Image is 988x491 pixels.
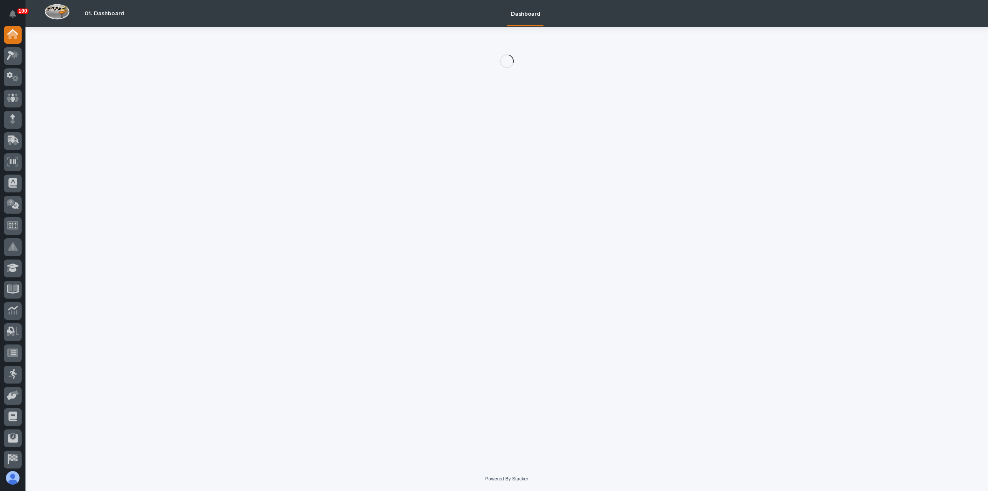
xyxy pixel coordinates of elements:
p: 100 [19,8,27,14]
a: Powered By Stacker [485,476,528,481]
div: Notifications100 [11,10,22,24]
h2: 01. Dashboard [84,10,124,17]
img: Workspace Logo [45,4,70,20]
button: users-avatar [4,469,22,487]
button: Notifications [4,5,22,23]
